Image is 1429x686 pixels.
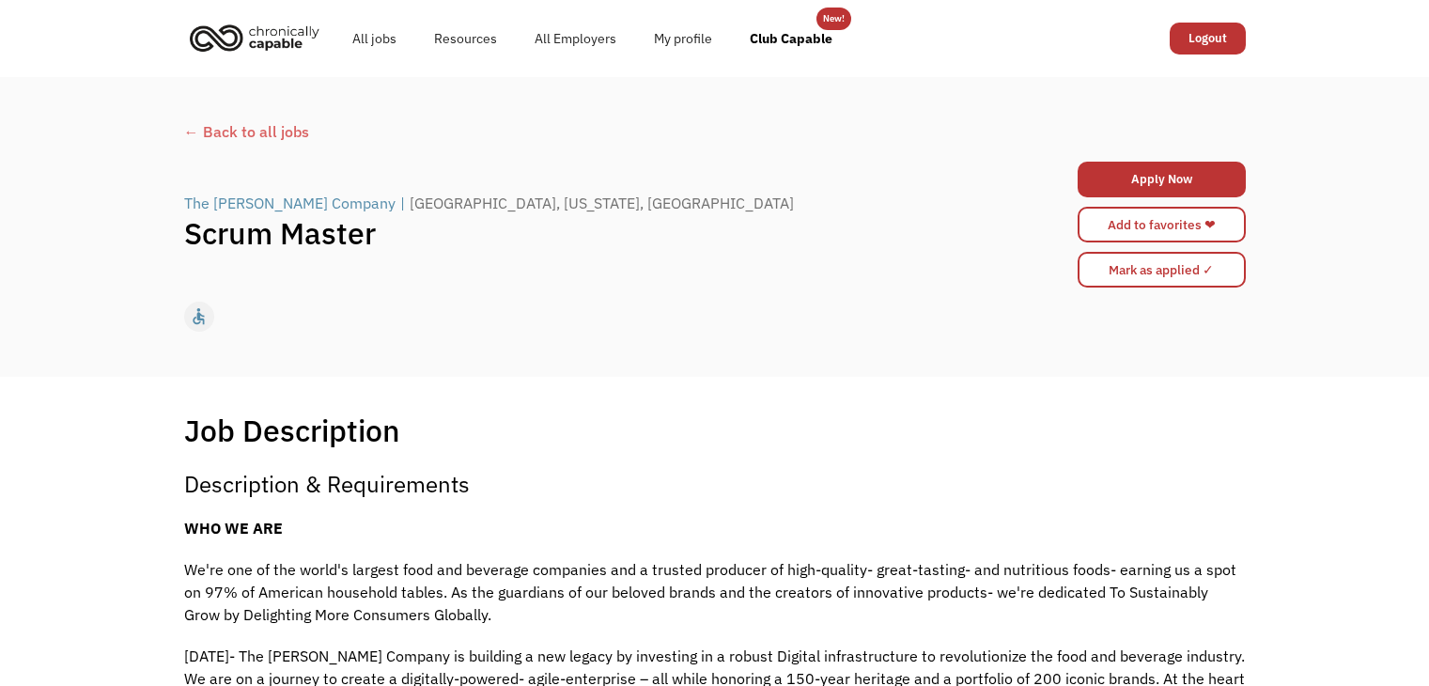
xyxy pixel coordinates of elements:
[410,192,794,214] div: [GEOGRAPHIC_DATA], [US_STATE], [GEOGRAPHIC_DATA]
[184,558,1246,626] p: We're one of the world's largest food and beverage companies and a trusted producer of high-quali...
[400,192,405,214] div: |
[184,214,981,252] h1: Scrum Master
[1170,23,1246,55] a: Logout
[516,8,635,69] a: All Employers
[823,8,845,30] div: New!
[1078,207,1246,242] a: Add to favorites ❤
[1078,162,1246,197] a: Apply Now
[415,8,516,69] a: Resources
[184,192,396,214] div: The [PERSON_NAME] Company
[184,412,400,449] h1: Job Description
[1078,252,1246,288] input: Mark as applied ✓
[184,17,325,58] img: Chronically Capable logo
[1078,247,1246,292] form: Mark as applied form
[635,8,731,69] a: My profile
[731,8,851,69] a: Club Capable
[184,470,1246,498] h3: Description & Requirements
[184,120,1246,143] a: ← Back to all jobs
[184,192,799,214] a: The [PERSON_NAME] Company|[GEOGRAPHIC_DATA], [US_STATE], [GEOGRAPHIC_DATA]
[184,519,283,538] span: WHO WE ARE
[334,8,415,69] a: All jobs
[184,17,334,58] a: home
[189,303,209,331] div: accessible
